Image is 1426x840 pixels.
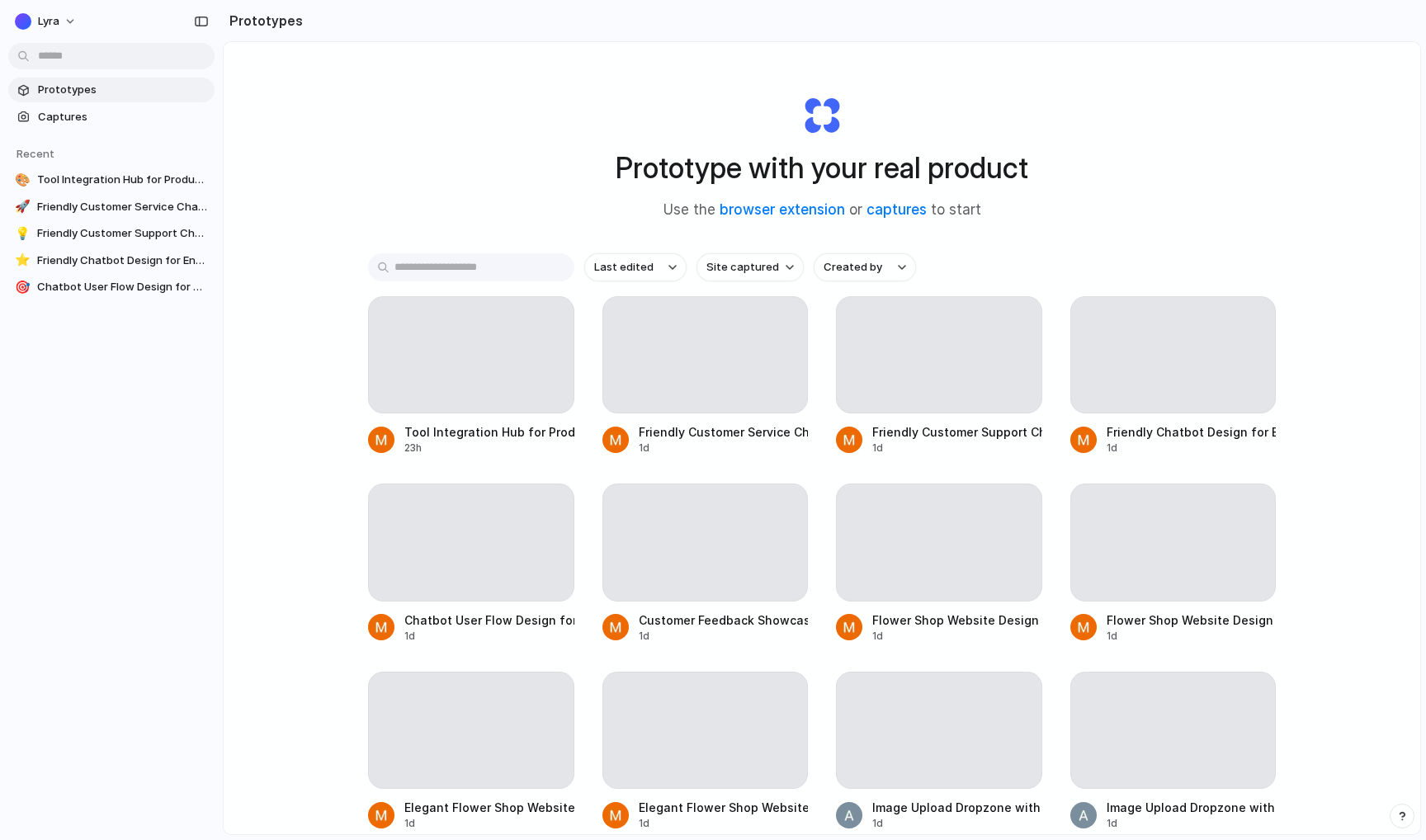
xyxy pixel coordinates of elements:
[639,799,809,816] div: Elegant Flower Shop Website Design
[1070,672,1277,831] a: Image Upload Dropzone with Supported Formats1d
[8,78,215,102] a: Prototypes
[368,672,574,831] a: Elegant Flower Shop Website Design1d
[8,248,215,273] a: ⭐Friendly Chatbot Design for Enhanced User Interaction
[8,105,215,130] a: Captures
[866,201,927,218] a: captures
[824,259,882,276] span: Created by
[404,423,574,441] div: Tool Integration Hub for Product Development
[1107,423,1277,441] div: Friendly Chatbot Design for Enhanced User Interaction
[602,484,809,643] a: Customer Feedback Showcase for FeatureBase1d
[836,484,1042,643] a: Flower Shop Website Design1d
[1070,484,1277,643] a: Flower Shop Website Design1d
[38,13,59,30] span: Lyra
[814,253,916,281] button: Created by
[15,225,31,242] div: 💡
[404,799,574,816] div: Elegant Flower Shop Website Design
[584,253,687,281] button: Last edited
[8,168,215,192] a: 🎨Tool Integration Hub for Product Development
[872,629,1039,644] div: 1d
[720,201,845,218] a: browser extension
[639,441,809,455] div: 1d
[1107,441,1277,455] div: 1d
[594,259,654,276] span: Last edited
[38,109,208,125] span: Captures
[1107,799,1277,816] div: Image Upload Dropzone with Supported Formats
[37,172,208,188] span: Tool Integration Hub for Product Development
[836,672,1042,831] a: Image Upload Dropzone with Selected Format Support1d
[872,816,1042,831] div: 1d
[15,172,31,188] div: 🎨
[1070,296,1277,455] a: Friendly Chatbot Design for Enhanced User Interaction1d
[872,423,1042,441] div: Friendly Customer Support Chatbot Interface
[639,423,809,441] div: Friendly Customer Service Chatbot Design
[639,629,809,644] div: 1d
[616,146,1028,190] h1: Prototype with your real product
[602,672,809,831] a: Elegant Flower Shop Website Design1d
[1107,611,1273,629] div: Flower Shop Website Design
[223,11,303,31] h2: Prototypes
[37,225,208,242] span: Friendly Customer Support Chatbot Interface
[602,296,809,455] a: Friendly Customer Service Chatbot Design1d
[404,441,574,455] div: 23h
[872,799,1042,816] div: Image Upload Dropzone with Selected Format Support
[639,816,809,831] div: 1d
[37,252,208,269] span: Friendly Chatbot Design for Enhanced User Interaction
[15,279,31,295] div: 🎯
[37,199,208,215] span: Friendly Customer Service Chatbot Design
[8,221,215,246] a: 💡Friendly Customer Support Chatbot Interface
[836,296,1042,455] a: Friendly Customer Support Chatbot Interface1d
[38,82,208,98] span: Prototypes
[1107,816,1277,831] div: 1d
[639,611,809,629] div: Customer Feedback Showcase for FeatureBase
[368,296,574,455] a: Tool Integration Hub for Product Development23h
[1107,629,1273,644] div: 1d
[404,816,574,831] div: 1d
[15,252,31,269] div: ⭐
[696,253,804,281] button: Site captured
[8,8,85,35] button: Lyra
[368,484,574,643] a: Chatbot User Flow Design for CCS-1 and CCS-41d
[15,199,31,215] div: 🚀
[8,275,215,300] a: 🎯Chatbot User Flow Design for CCS-1 and CCS-4
[17,147,54,160] span: Recent
[404,629,574,644] div: 1d
[706,259,779,276] span: Site captured
[404,611,574,629] div: Chatbot User Flow Design for CCS-1 and CCS-4
[872,441,1042,455] div: 1d
[872,611,1039,629] div: Flower Shop Website Design
[8,195,215,219] a: 🚀Friendly Customer Service Chatbot Design
[663,200,981,221] span: Use the or to start
[37,279,208,295] span: Chatbot User Flow Design for CCS-1 and CCS-4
